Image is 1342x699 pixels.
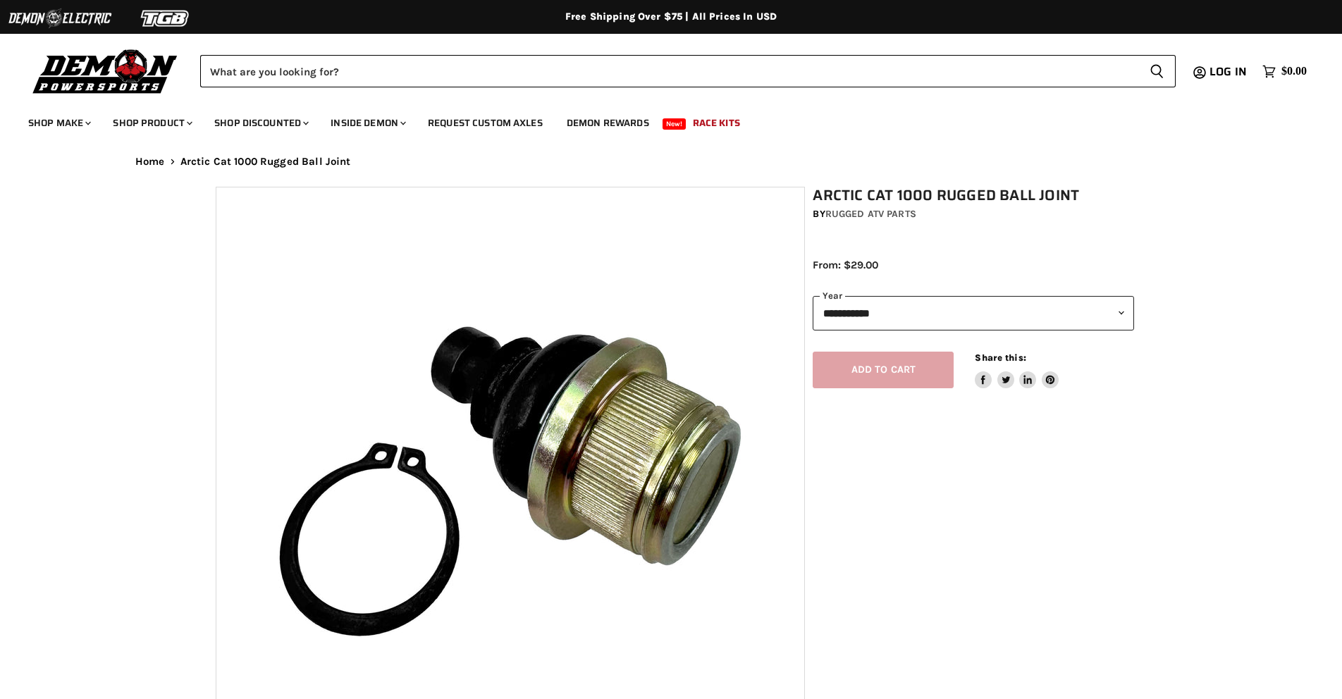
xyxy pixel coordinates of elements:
span: Arctic Cat 1000 Rugged Ball Joint [180,156,351,168]
h1: Arctic Cat 1000 Rugged Ball Joint [813,187,1134,204]
a: Rugged ATV Parts [825,208,916,220]
input: Search [200,55,1138,87]
a: $0.00 [1255,61,1314,82]
a: Shop Discounted [204,109,317,137]
a: Race Kits [682,109,751,137]
form: Product [200,55,1176,87]
span: New! [663,118,687,130]
ul: Main menu [18,103,1303,137]
div: Free Shipping Over $75 | All Prices In USD [107,11,1235,23]
a: Inside Demon [320,109,414,137]
a: Home [135,156,165,168]
span: $0.00 [1281,65,1307,78]
span: From: $29.00 [813,259,878,271]
div: by [813,206,1134,222]
select: year [813,296,1134,330]
a: Log in [1203,66,1255,78]
a: Shop Make [18,109,99,137]
a: Request Custom Axles [417,109,553,137]
a: Shop Product [102,109,201,137]
img: Demon Powersports [28,46,183,96]
a: Demon Rewards [556,109,660,137]
img: Demon Electric Logo 2 [7,5,113,32]
span: Share this: [975,352,1026,363]
span: Log in [1209,63,1247,80]
button: Search [1138,55,1176,87]
nav: Breadcrumbs [107,156,1235,168]
aside: Share this: [975,352,1059,389]
img: TGB Logo 2 [113,5,218,32]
